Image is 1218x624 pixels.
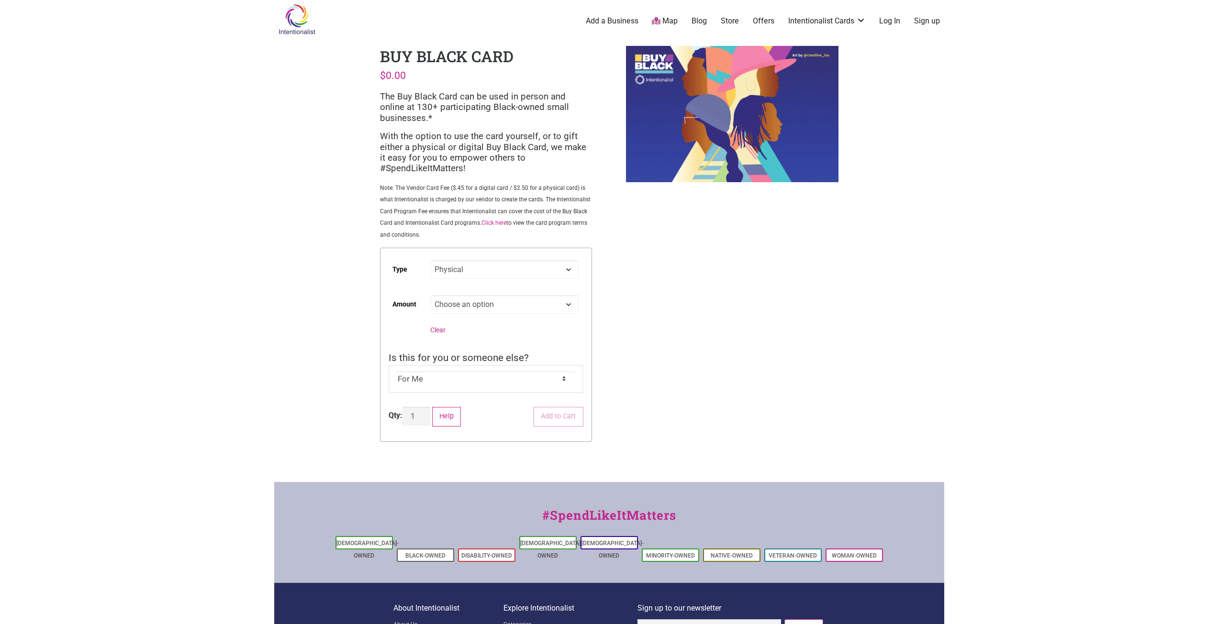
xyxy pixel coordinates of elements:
[753,16,774,26] a: Offers
[788,16,866,26] a: Intentionalist Cards
[380,91,592,123] p: The Buy Black Card can be used in person and online at 130+ participating Black-owned small busin...
[393,602,503,614] p: About Intentionalist
[692,16,707,26] a: Blog
[652,16,678,27] a: Map
[380,69,406,81] bdi: 0.00
[646,552,695,559] a: Minority-Owned
[430,326,446,334] a: Clear options
[380,46,514,66] h1: Buy Black Card
[461,552,512,559] a: Disability-Owned
[832,552,877,559] a: Woman-Owned
[534,407,583,427] button: Add to Cart
[380,69,386,81] span: $
[274,506,944,534] div: #SpendLikeItMatters
[274,4,320,35] img: Intentionalist
[432,407,461,427] button: Help
[879,16,900,26] a: Log In
[503,602,637,614] p: Explore Intentionalist
[392,259,407,280] label: Type
[721,16,739,26] a: Store
[389,410,402,421] div: Qty:
[405,552,446,559] a: Black-Owned
[581,540,644,559] a: [DEMOGRAPHIC_DATA]-Owned
[395,372,576,386] select: Is this for you or someone else?
[626,46,838,182] img: Buy Black Card
[389,352,529,363] span: Is this for you or someone else?
[711,552,753,559] a: Native-Owned
[914,16,940,26] a: Sign up
[637,602,825,614] p: Sign up to our newsletter
[586,16,638,26] a: Add a Business
[481,219,506,226] a: Click here
[520,540,582,559] a: [DEMOGRAPHIC_DATA]-Owned
[380,131,592,174] p: With the option to use the card yourself, or to gift either a physical or digital Buy Black Card,...
[402,407,430,426] input: Product quantity
[392,294,416,315] label: Amount
[336,540,399,559] a: [DEMOGRAPHIC_DATA]-Owned
[380,185,591,238] span: Note: The Vendor Card Fee ($.45 for a digital card / $2.50 for a physical card) is what Intention...
[769,552,817,559] a: Veteran-Owned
